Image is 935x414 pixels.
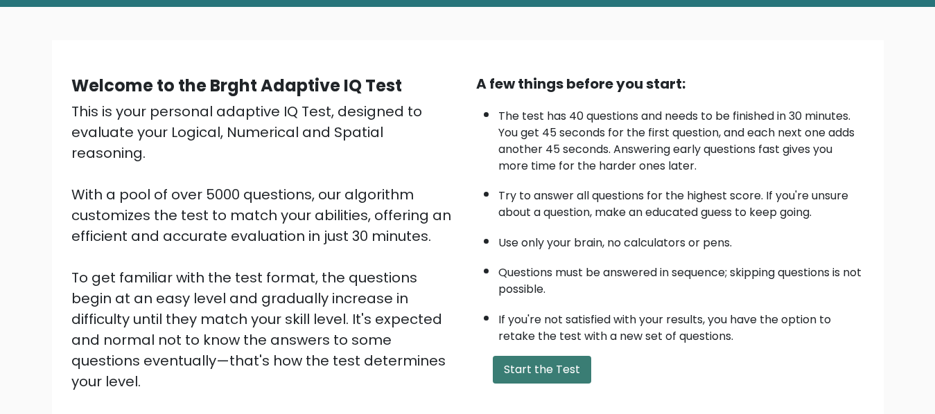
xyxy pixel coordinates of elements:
[498,305,864,345] li: If you're not satisfied with your results, you have the option to retake the test with a new set ...
[498,181,864,221] li: Try to answer all questions for the highest score. If you're unsure about a question, make an edu...
[71,74,402,97] b: Welcome to the Brght Adaptive IQ Test
[498,228,864,251] li: Use only your brain, no calculators or pens.
[498,101,864,174] li: The test has 40 questions and needs to be finished in 30 minutes. You get 45 seconds for the firs...
[498,258,864,298] li: Questions must be answered in sequence; skipping questions is not possible.
[476,73,864,94] div: A few things before you start:
[493,356,591,384] button: Start the Test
